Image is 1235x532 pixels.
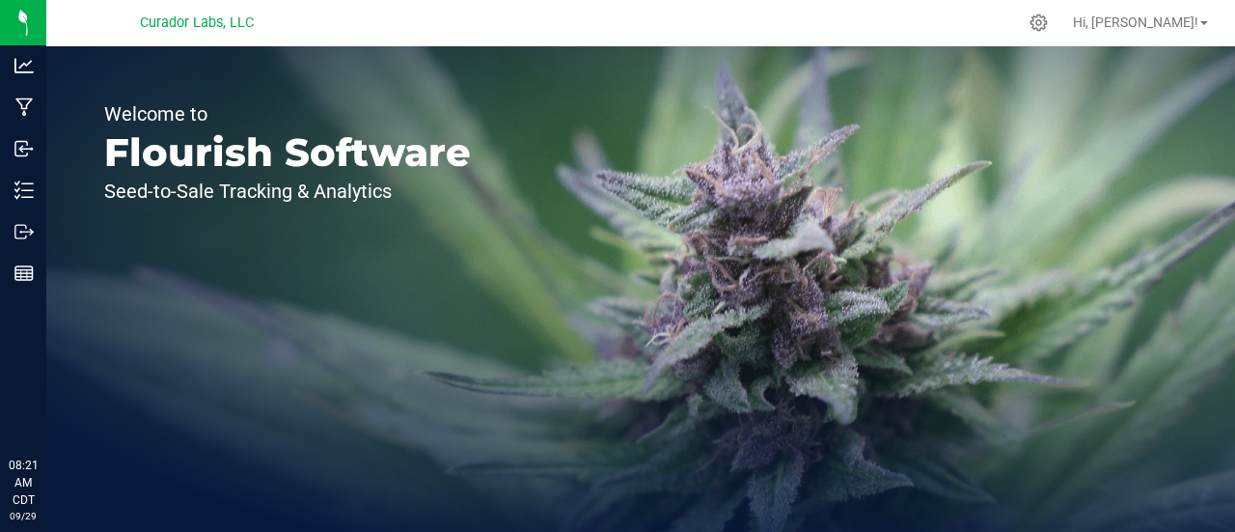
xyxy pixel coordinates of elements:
inline-svg: Reports [14,264,34,283]
p: Seed-to-Sale Tracking & Analytics [104,182,471,201]
p: Flourish Software [104,133,471,172]
div: Manage settings [1027,14,1051,32]
span: Curador Labs, LLC [140,14,254,31]
p: Welcome to [104,104,471,124]
inline-svg: Manufacturing [14,98,34,117]
p: 08:21 AM CDT [9,457,38,509]
inline-svg: Outbound [14,222,34,241]
p: 09/29 [9,509,38,523]
inline-svg: Inventory [14,181,34,200]
inline-svg: Inbound [14,139,34,158]
span: Hi, [PERSON_NAME]! [1073,14,1198,30]
inline-svg: Analytics [14,56,34,75]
